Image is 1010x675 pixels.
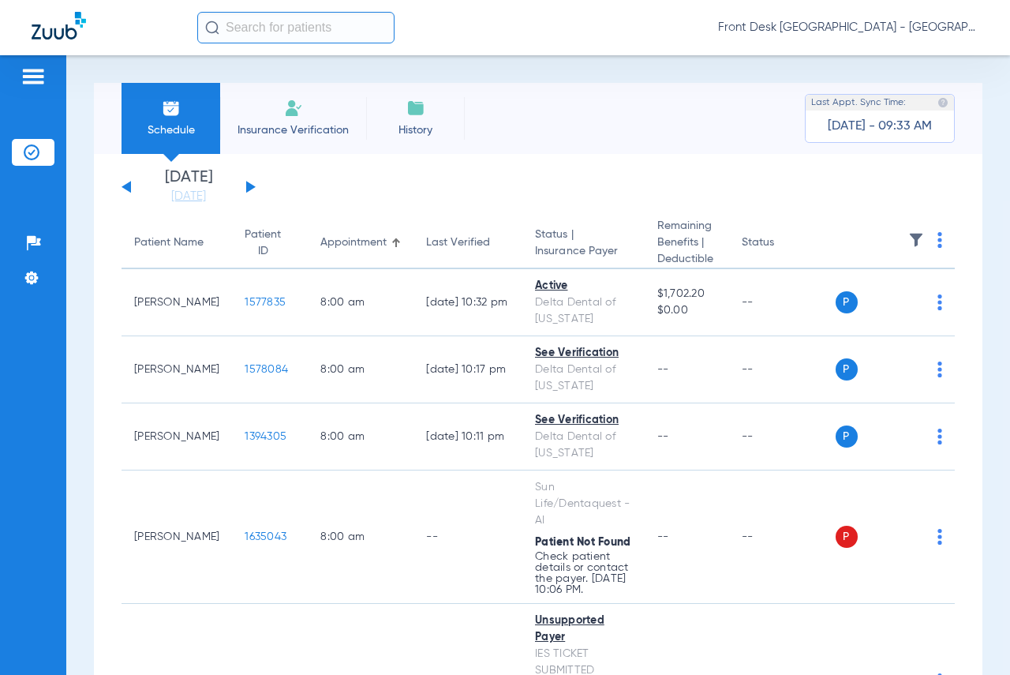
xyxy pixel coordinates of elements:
[657,531,669,542] span: --
[535,243,632,260] span: Insurance Payer
[937,294,942,310] img: group-dot-blue.svg
[836,526,858,548] span: P
[133,122,208,138] span: Schedule
[729,471,836,604] td: --
[657,286,716,302] span: $1,702.20
[245,297,286,308] span: 1577835
[836,426,858,448] span: P
[122,336,232,403] td: [PERSON_NAME]
[811,95,906,111] span: Last Appt. Sync Time:
[197,12,395,43] input: Search for patients
[729,336,836,403] td: --
[937,97,948,108] img: last sync help info
[162,99,181,118] img: Schedule
[908,232,924,248] img: filter.svg
[657,431,669,442] span: --
[32,12,86,39] img: Zuub Logo
[122,269,232,336] td: [PERSON_NAME]
[413,336,522,403] td: [DATE] 10:17 PM
[426,234,510,251] div: Last Verified
[535,362,632,395] div: Delta Dental of [US_STATE]
[535,479,632,529] div: Sun Life/Dentaquest - AI
[134,234,219,251] div: Patient Name
[406,99,425,118] img: History
[245,227,281,260] div: Patient ID
[937,232,942,248] img: group-dot-blue.svg
[205,21,219,35] img: Search Icon
[718,20,978,36] span: Front Desk [GEOGRAPHIC_DATA] - [GEOGRAPHIC_DATA] | My Community Dental Centers
[836,358,858,381] span: P
[320,234,401,251] div: Appointment
[535,537,630,548] span: Patient Not Found
[657,251,716,268] span: Deductible
[535,613,632,646] div: Unsupported Payer
[729,269,836,336] td: --
[320,234,387,251] div: Appointment
[308,471,413,604] td: 8:00 AM
[729,218,836,269] th: Status
[378,122,453,138] span: History
[426,234,490,251] div: Last Verified
[134,234,204,251] div: Patient Name
[413,471,522,604] td: --
[141,170,236,204] li: [DATE]
[122,403,232,471] td: [PERSON_NAME]
[535,278,632,294] div: Active
[308,403,413,471] td: 8:00 AM
[657,364,669,375] span: --
[535,294,632,328] div: Delta Dental of [US_STATE]
[232,122,354,138] span: Insurance Verification
[245,227,295,260] div: Patient ID
[937,429,942,444] img: group-dot-blue.svg
[413,403,522,471] td: [DATE] 10:11 PM
[535,345,632,362] div: See Verification
[522,218,645,269] th: Status |
[535,551,632,595] p: Check patient details or contact the payer. [DATE] 10:06 PM.
[21,67,46,86] img: hamburger-icon
[284,99,303,118] img: Manual Insurance Verification
[645,218,729,269] th: Remaining Benefits |
[828,118,932,134] span: [DATE] - 09:33 AM
[729,403,836,471] td: --
[245,431,286,442] span: 1394305
[245,531,286,542] span: 1635043
[413,269,522,336] td: [DATE] 10:32 PM
[657,302,716,319] span: $0.00
[535,429,632,462] div: Delta Dental of [US_STATE]
[836,291,858,313] span: P
[141,189,236,204] a: [DATE]
[308,336,413,403] td: 8:00 AM
[535,412,632,429] div: See Verification
[937,362,942,377] img: group-dot-blue.svg
[937,529,942,545] img: group-dot-blue.svg
[308,269,413,336] td: 8:00 AM
[245,364,288,375] span: 1578084
[122,471,232,604] td: [PERSON_NAME]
